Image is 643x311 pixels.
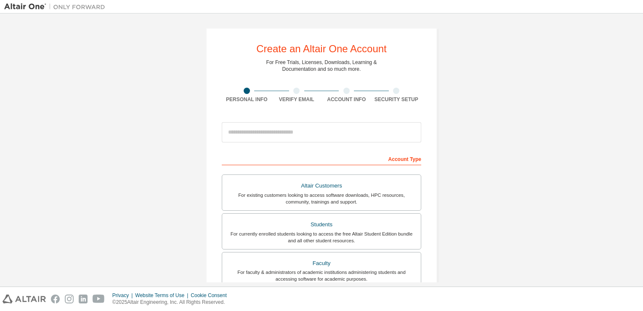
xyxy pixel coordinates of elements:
[51,295,60,303] img: facebook.svg
[272,96,322,103] div: Verify Email
[4,3,109,11] img: Altair One
[191,292,231,299] div: Cookie Consent
[372,96,422,103] div: Security Setup
[135,292,191,299] div: Website Terms of Use
[65,295,74,303] img: instagram.svg
[227,180,416,192] div: Altair Customers
[112,299,232,306] p: © 2025 Altair Engineering, Inc. All Rights Reserved.
[227,257,416,269] div: Faculty
[227,231,416,244] div: For currently enrolled students looking to access the free Altair Student Edition bundle and all ...
[222,96,272,103] div: Personal Info
[93,295,105,303] img: youtube.svg
[256,44,387,54] div: Create an Altair One Account
[321,96,372,103] div: Account Info
[227,269,416,282] div: For faculty & administrators of academic institutions administering students and accessing softwa...
[3,295,46,303] img: altair_logo.svg
[222,152,421,165] div: Account Type
[112,292,135,299] div: Privacy
[227,192,416,205] div: For existing customers looking to access software downloads, HPC resources, community, trainings ...
[227,219,416,231] div: Students
[79,295,88,303] img: linkedin.svg
[266,59,377,72] div: For Free Trials, Licenses, Downloads, Learning & Documentation and so much more.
